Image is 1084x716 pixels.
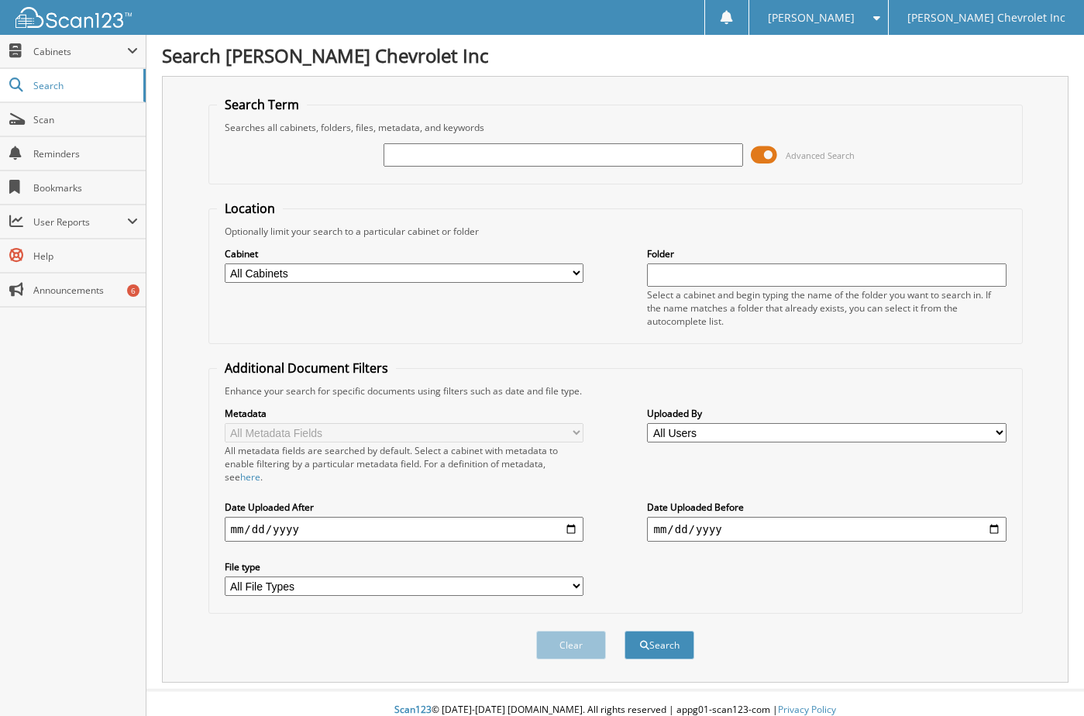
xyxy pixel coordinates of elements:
[217,200,283,217] legend: Location
[647,501,1006,514] label: Date Uploaded Before
[15,7,132,28] img: scan123-logo-white.svg
[33,181,138,194] span: Bookmarks
[217,121,1014,134] div: Searches all cabinets, folders, files, metadata, and keywords
[33,284,138,297] span: Announcements
[768,13,855,22] span: [PERSON_NAME]
[33,45,127,58] span: Cabinets
[907,13,1065,22] span: [PERSON_NAME] Chevrolet Inc
[786,150,855,161] span: Advanced Search
[33,79,136,92] span: Search
[217,360,396,377] legend: Additional Document Filters
[536,631,606,659] button: Clear
[33,215,127,229] span: User Reports
[162,43,1069,68] h1: Search [PERSON_NAME] Chevrolet Inc
[647,407,1006,420] label: Uploaded By
[225,444,583,484] div: All metadata fields are searched by default. Select a cabinet with metadata to enable filtering b...
[225,501,583,514] label: Date Uploaded After
[240,470,260,484] a: here
[33,250,138,263] span: Help
[647,517,1006,542] input: end
[33,113,138,126] span: Scan
[217,384,1014,398] div: Enhance your search for specific documents using filters such as date and file type.
[225,407,583,420] label: Metadata
[33,147,138,160] span: Reminders
[778,703,836,716] a: Privacy Policy
[127,284,139,297] div: 6
[625,631,694,659] button: Search
[647,247,1006,260] label: Folder
[394,703,432,716] span: Scan123
[217,96,307,113] legend: Search Term
[225,247,583,260] label: Cabinet
[647,288,1006,328] div: Select a cabinet and begin typing the name of the folder you want to search in. If the name match...
[217,225,1014,238] div: Optionally limit your search to a particular cabinet or folder
[225,517,583,542] input: start
[225,560,583,573] label: File type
